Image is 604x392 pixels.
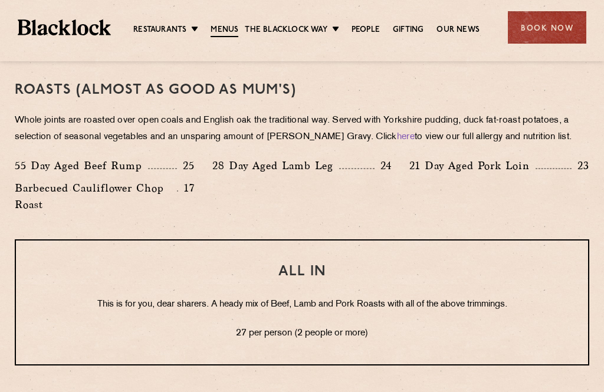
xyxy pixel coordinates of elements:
p: 21 Day Aged Pork Loin [409,157,536,174]
p: 23 [572,158,589,173]
h3: ALL IN [40,264,564,279]
a: Menus [211,24,238,37]
p: 25 [177,158,195,173]
p: Barbecued Cauliflower Chop Roast [15,180,177,213]
a: Restaurants [133,24,186,36]
h3: Roasts (Almost as good as Mum's) [15,83,589,98]
p: 24 [375,158,392,173]
a: People [352,24,380,36]
a: Gifting [393,24,424,36]
div: Book Now [508,11,586,44]
p: 28 Day Aged Lamb Leg [212,157,339,174]
p: 27 per person (2 people or more) [40,326,564,341]
p: Whole joints are roasted over open coals and English oak the traditional way. Served with Yorkshi... [15,113,589,146]
img: BL_Textured_Logo-footer-cropped.svg [18,19,111,35]
p: 55 Day Aged Beef Rump [15,157,148,174]
a: Our News [436,24,480,36]
a: The Blacklock Way [245,24,327,36]
p: This is for you, dear sharers. A heady mix of Beef, Lamb and Pork Roasts with all of the above tr... [40,297,564,312]
a: here [397,133,415,141]
p: 17 [178,180,195,196]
